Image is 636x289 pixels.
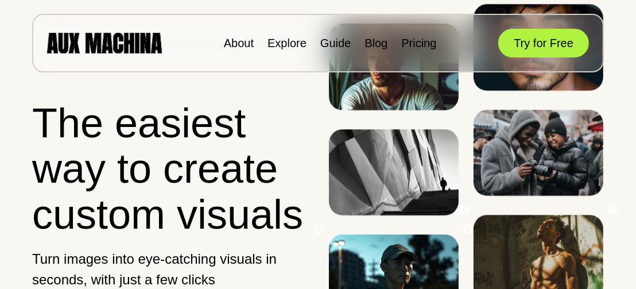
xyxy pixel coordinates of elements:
h1: The easiest way to create custom visuals [32,101,308,237]
img: AUX MACHINA [47,33,162,53]
button: Previous [459,205,470,216]
a: About [224,37,254,49]
button: Next [462,224,474,236]
button: Try for Free [498,29,589,57]
button: Previous [314,224,325,236]
a: Explore [267,37,307,49]
a: Pricing [401,37,436,49]
img: Image [329,129,459,216]
img: Image [474,110,603,196]
button: Next [607,205,618,216]
a: Blog [364,37,387,49]
a: Guide [320,37,351,49]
